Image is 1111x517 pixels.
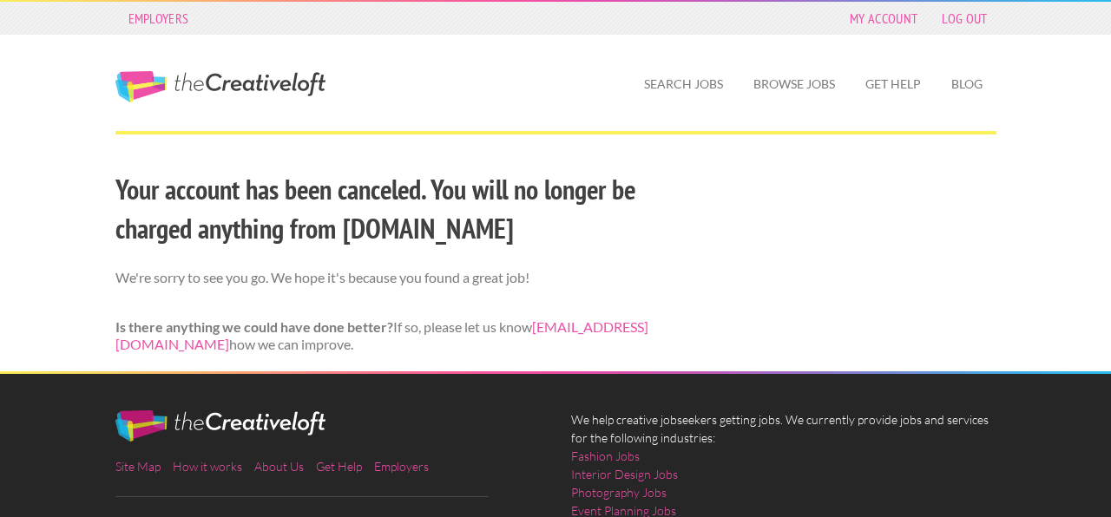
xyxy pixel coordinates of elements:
a: My Account [841,6,926,30]
a: Log Out [933,6,996,30]
a: Interior Design Jobs [571,465,678,483]
a: How it works [173,459,242,474]
p: We're sorry to see you go. We hope it's because you found a great job! [115,269,693,287]
a: Employers [120,6,198,30]
a: Employers [374,459,429,474]
a: [EMAIL_ADDRESS][DOMAIN_NAME] [115,318,648,353]
a: Site Map [115,459,161,474]
a: About Us [254,459,304,474]
a: The Creative Loft [115,71,325,102]
img: The Creative Loft [115,410,325,442]
a: Fashion Jobs [571,447,640,465]
a: Photography Jobs [571,483,667,501]
a: Get Help [851,64,935,104]
h2: Your account has been canceled. You will no longer be charged anything from [DOMAIN_NAME] [115,170,693,248]
a: Search Jobs [630,64,737,104]
strong: Is there anything we could have done better? [115,318,393,335]
p: If so, please let us know how we can improve. [115,318,693,355]
a: Blog [937,64,996,104]
a: Browse Jobs [740,64,849,104]
a: Get Help [316,459,362,474]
